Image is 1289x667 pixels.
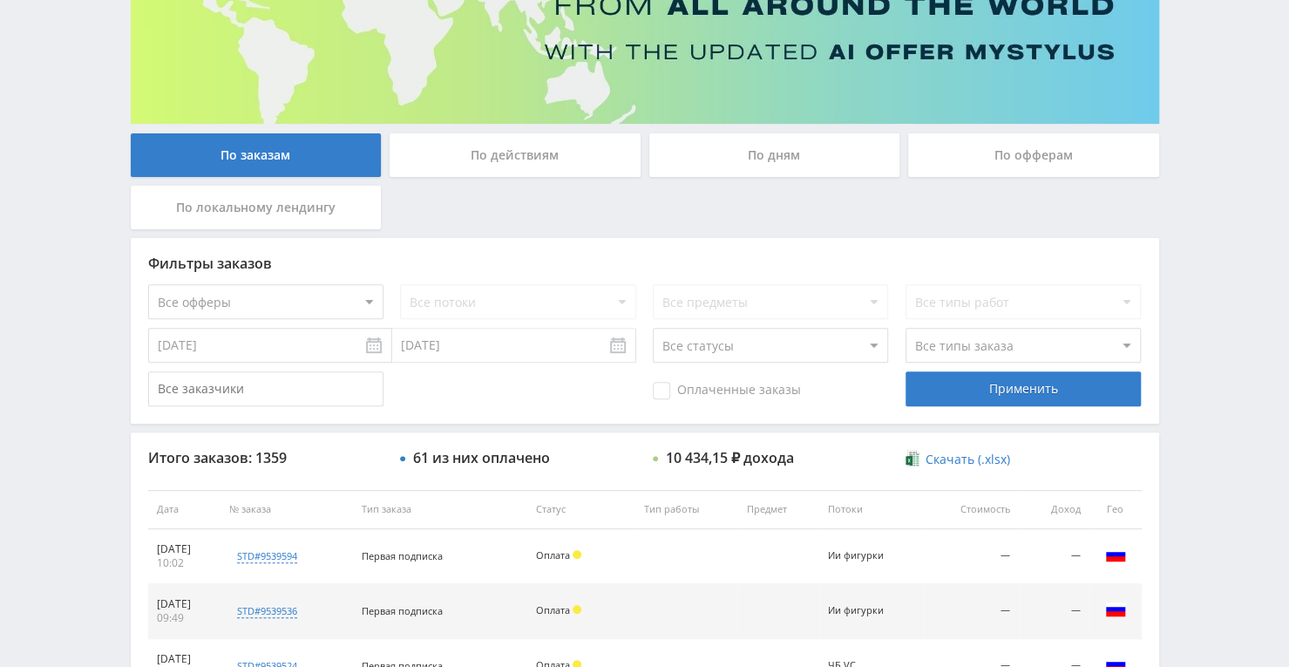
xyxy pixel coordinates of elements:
[157,597,213,611] div: [DATE]
[908,133,1159,177] div: По офферам
[737,490,819,529] th: Предмет
[649,133,900,177] div: По дням
[237,604,297,618] div: std#9539536
[573,550,581,559] span: Холд
[148,255,1142,271] div: Фильтры заказов
[923,529,1018,584] td: —
[653,382,801,399] span: Оплаченные заказы
[413,450,550,466] div: 61 из них оплачено
[828,550,906,562] div: Ии фигурки
[819,490,923,529] th: Потоки
[906,451,1010,468] a: Скачать (.xlsx)
[635,490,738,529] th: Тип работы
[828,605,906,616] div: Ии фигурки
[527,490,634,529] th: Статус
[536,548,570,562] span: Оплата
[1019,529,1089,584] td: —
[923,490,1018,529] th: Стоимость
[362,604,443,617] span: Первая подписка
[157,611,213,625] div: 09:49
[148,371,383,406] input: Все заказчики
[131,186,382,229] div: По локальному лендингу
[666,450,794,466] div: 10 434,15 ₽ дохода
[157,542,213,556] div: [DATE]
[353,490,527,529] th: Тип заказа
[157,652,213,666] div: [DATE]
[131,133,382,177] div: По заказам
[1019,584,1089,639] td: —
[573,605,581,614] span: Холд
[390,133,641,177] div: По действиям
[1019,490,1089,529] th: Доход
[923,584,1018,639] td: —
[220,490,353,529] th: № заказа
[1105,599,1126,620] img: rus.png
[148,450,383,466] div: Итого заказов: 1359
[157,556,213,570] div: 10:02
[362,549,443,562] span: Первая подписка
[536,603,570,616] span: Оплата
[237,549,297,563] div: std#9539594
[148,490,221,529] th: Дата
[1105,544,1126,565] img: rus.png
[906,450,920,467] img: xlsx
[1089,490,1142,529] th: Гео
[926,453,1010,466] span: Скачать (.xlsx)
[906,371,1141,406] div: Применить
